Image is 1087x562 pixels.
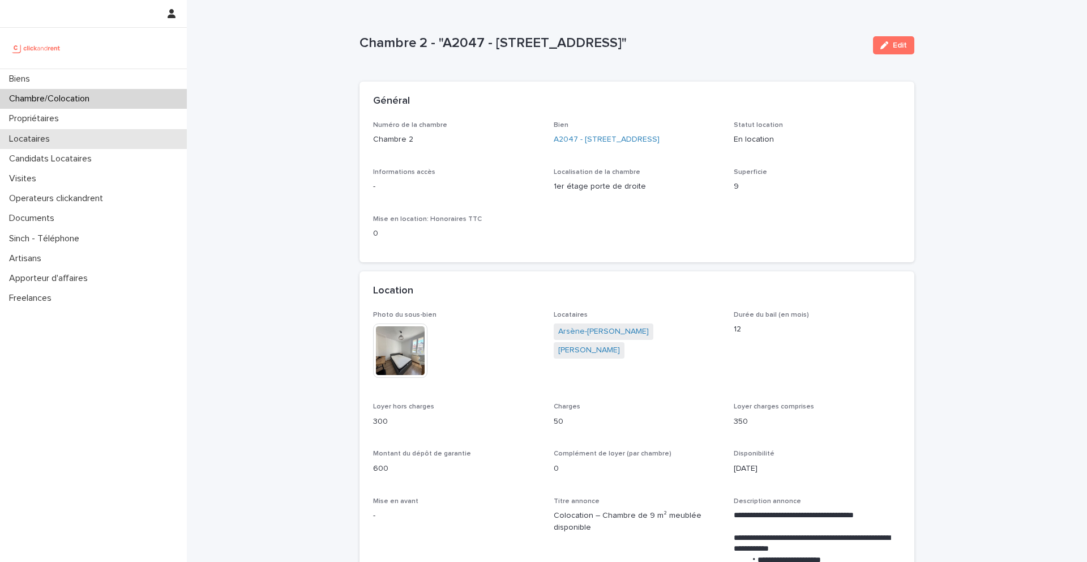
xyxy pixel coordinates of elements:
[373,216,482,223] span: Mise en location: Honoraires TTC
[373,181,540,193] p: -
[554,450,671,457] span: Complément de loyer (par chambre)
[373,510,540,522] p: -
[5,273,97,284] p: Apporteur d'affaires
[734,403,814,410] span: Loyer charges comprises
[554,169,640,176] span: Localisation de la chambre
[734,450,774,457] span: Disponibilité
[373,285,413,297] h2: Location
[734,122,783,129] span: Statut location
[5,173,45,184] p: Visites
[5,293,61,304] p: Freelances
[554,510,721,534] p: Colocation – Chambre de 9 m² meublée disponible
[5,213,63,224] p: Documents
[5,93,99,104] p: Chambre/Colocation
[5,74,39,84] p: Biens
[5,233,88,244] p: Sinch - Téléphone
[893,41,907,49] span: Edit
[373,122,447,129] span: Numéro de la chambre
[373,416,540,428] p: 300
[373,498,418,505] span: Mise en avant
[734,169,767,176] span: Superficie
[360,35,864,52] p: Chambre 2 - "A2047 - [STREET_ADDRESS]"
[734,416,901,428] p: 350
[5,253,50,264] p: Artisans
[373,463,540,475] p: 600
[873,36,914,54] button: Edit
[373,312,436,318] span: Photo du sous-bien
[373,95,410,108] h2: Général
[734,134,901,146] p: En location
[554,416,721,428] p: 50
[373,134,540,146] p: Chambre 2
[734,323,901,335] p: 12
[734,498,801,505] span: Description annonce
[9,37,64,59] img: UCB0brd3T0yccxBKYDjQ
[734,463,901,475] p: [DATE]
[373,403,434,410] span: Loyer hors charges
[373,450,471,457] span: Montant du dépôt de garantie
[373,169,435,176] span: Informations accès
[554,498,600,505] span: Titre annonce
[554,463,721,475] p: 0
[5,113,68,124] p: Propriétaires
[554,403,580,410] span: Charges
[734,312,809,318] span: Durée du bail (en mois)
[5,193,112,204] p: Operateurs clickandrent
[734,181,901,193] p: 9
[558,344,620,356] a: [PERSON_NAME]
[5,134,59,144] p: Locataires
[5,154,101,164] p: Candidats Locataires
[554,122,568,129] span: Bien
[373,228,540,240] p: 0
[554,312,588,318] span: Locataires
[558,326,649,338] a: Arsène-[PERSON_NAME]
[554,181,721,193] p: 1er étage porte de droite
[554,134,660,146] a: A2047 - [STREET_ADDRESS]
